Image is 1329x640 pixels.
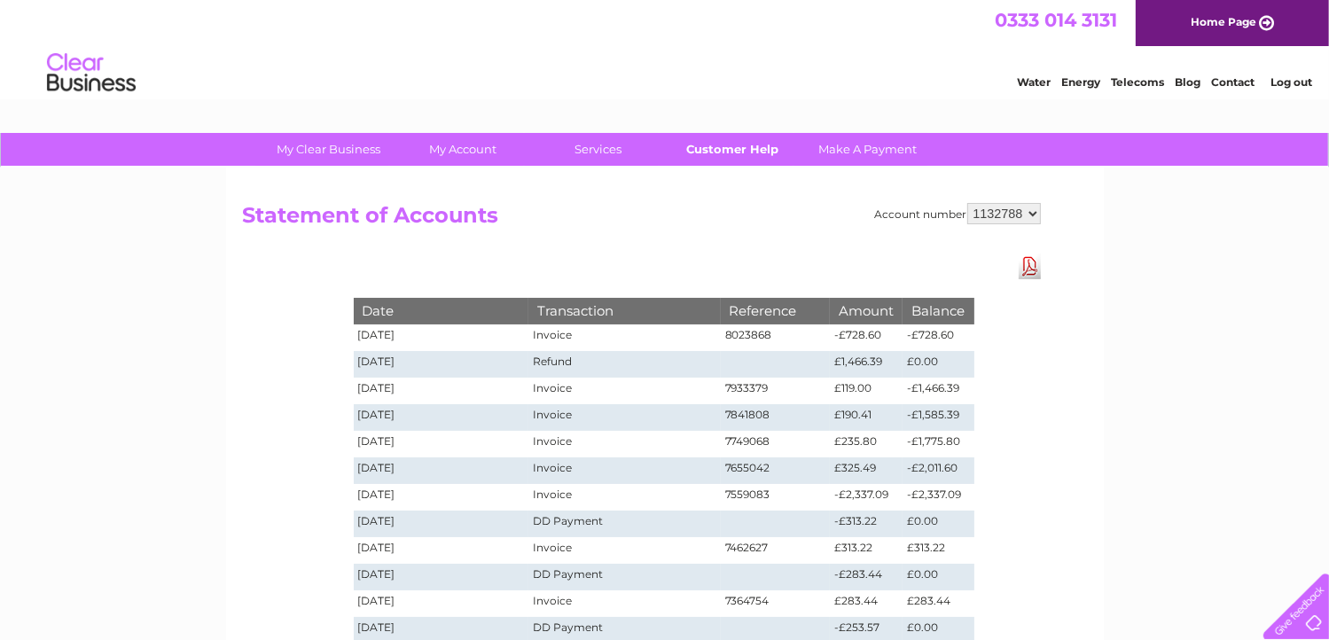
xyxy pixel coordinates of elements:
[354,484,529,511] td: [DATE]
[903,324,973,351] td: -£728.60
[903,564,973,590] td: £0.00
[1061,75,1100,89] a: Energy
[903,590,973,617] td: £283.44
[721,378,831,404] td: 7933379
[903,378,973,404] td: -£1,466.39
[354,537,529,564] td: [DATE]
[354,351,529,378] td: [DATE]
[528,404,720,431] td: Invoice
[995,9,1117,31] a: 0333 014 3131
[354,457,529,484] td: [DATE]
[354,511,529,537] td: [DATE]
[528,484,720,511] td: Invoice
[528,431,720,457] td: Invoice
[354,590,529,617] td: [DATE]
[830,457,903,484] td: £325.49
[721,457,831,484] td: 7655042
[255,133,402,166] a: My Clear Business
[903,457,973,484] td: -£2,011.60
[1211,75,1255,89] a: Contact
[903,351,973,378] td: £0.00
[528,351,720,378] td: Refund
[354,564,529,590] td: [DATE]
[528,324,720,351] td: Invoice
[903,484,973,511] td: -£2,337.09
[528,511,720,537] td: DD Payment
[903,404,973,431] td: -£1,585.39
[721,404,831,431] td: 7841808
[721,537,831,564] td: 7462627
[46,46,137,100] img: logo.png
[830,511,903,537] td: -£313.22
[830,431,903,457] td: £235.80
[1270,75,1312,89] a: Log out
[243,203,1041,237] h2: Statement of Accounts
[830,564,903,590] td: -£283.44
[721,324,831,351] td: 8023868
[903,298,973,324] th: Balance
[528,564,720,590] td: DD Payment
[903,511,973,537] td: £0.00
[1017,75,1051,89] a: Water
[390,133,536,166] a: My Account
[354,324,529,351] td: [DATE]
[830,404,903,431] td: £190.41
[528,457,720,484] td: Invoice
[721,298,831,324] th: Reference
[354,431,529,457] td: [DATE]
[794,133,941,166] a: Make A Payment
[528,537,720,564] td: Invoice
[830,590,903,617] td: £283.44
[528,590,720,617] td: Invoice
[660,133,806,166] a: Customer Help
[528,378,720,404] td: Invoice
[830,324,903,351] td: -£728.60
[721,431,831,457] td: 7749068
[830,298,903,324] th: Amount
[528,298,720,324] th: Transaction
[354,298,529,324] th: Date
[903,431,973,457] td: -£1,775.80
[830,537,903,564] td: £313.22
[1111,75,1164,89] a: Telecoms
[721,590,831,617] td: 7364754
[830,351,903,378] td: £1,466.39
[830,484,903,511] td: -£2,337.09
[354,404,529,431] td: [DATE]
[903,537,973,564] td: £313.22
[830,378,903,404] td: £119.00
[354,378,529,404] td: [DATE]
[875,203,1041,224] div: Account number
[721,484,831,511] td: 7559083
[1019,254,1041,279] a: Download Pdf
[525,133,671,166] a: Services
[246,10,1084,86] div: Clear Business is a trading name of Verastar Limited (registered in [GEOGRAPHIC_DATA] No. 3667643...
[1175,75,1200,89] a: Blog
